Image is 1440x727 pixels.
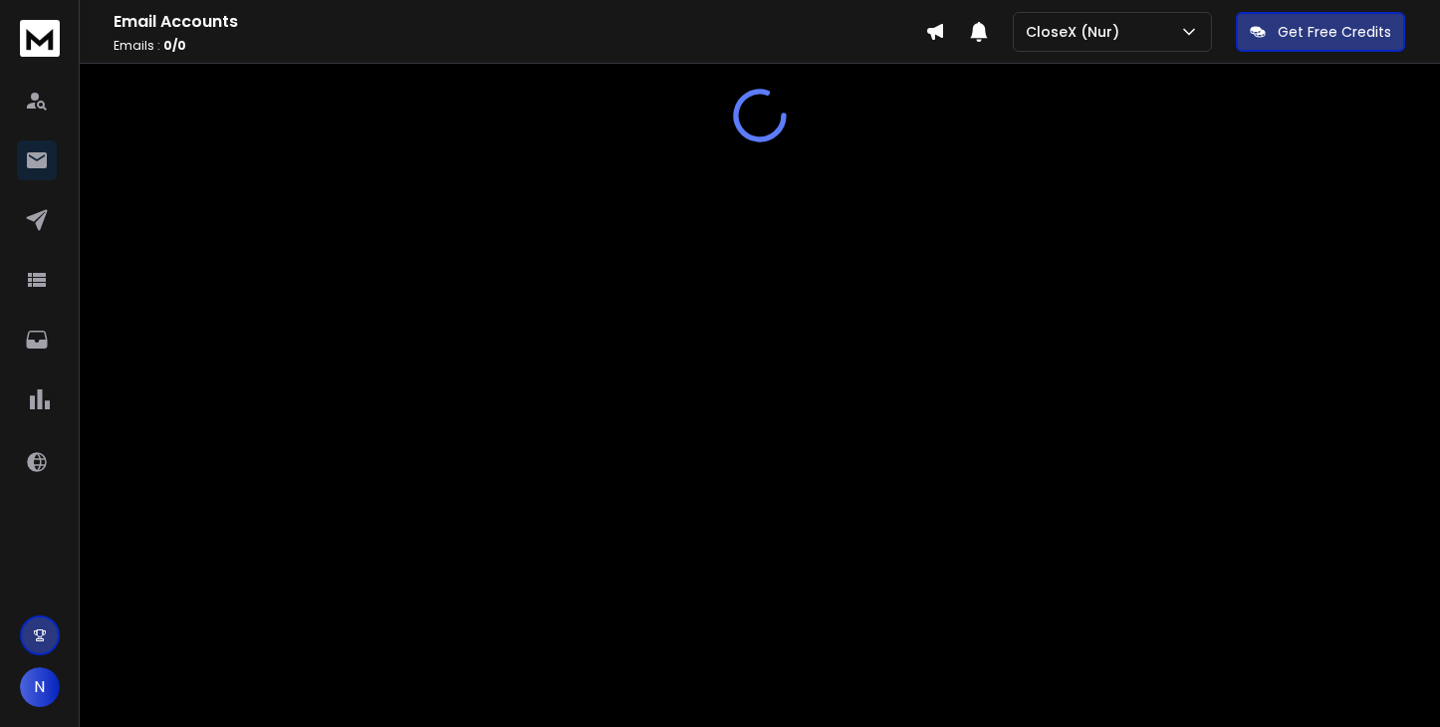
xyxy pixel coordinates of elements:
img: logo [20,20,60,57]
p: Emails : [114,38,925,54]
button: N [20,667,60,707]
h1: Email Accounts [114,10,925,34]
p: CloseX (Nur) [1026,22,1127,42]
span: 0 / 0 [163,37,186,54]
p: Get Free Credits [1278,22,1391,42]
button: Get Free Credits [1236,12,1405,52]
